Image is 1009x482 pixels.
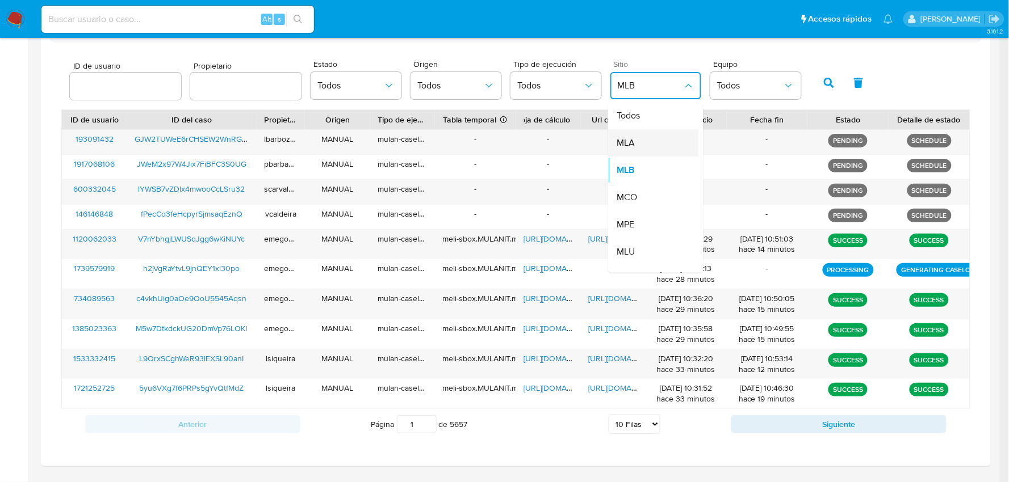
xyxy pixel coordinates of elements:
[262,14,271,24] span: Alt
[278,14,281,24] span: s
[884,14,893,24] a: Notificaciones
[286,11,309,27] button: search-icon
[987,27,1003,36] span: 3.161.2
[920,14,985,24] p: sandra.chabay@mercadolibre.com
[989,13,1000,25] a: Salir
[809,13,872,25] span: Accesos rápidos
[41,12,314,27] input: Buscar usuario o caso...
